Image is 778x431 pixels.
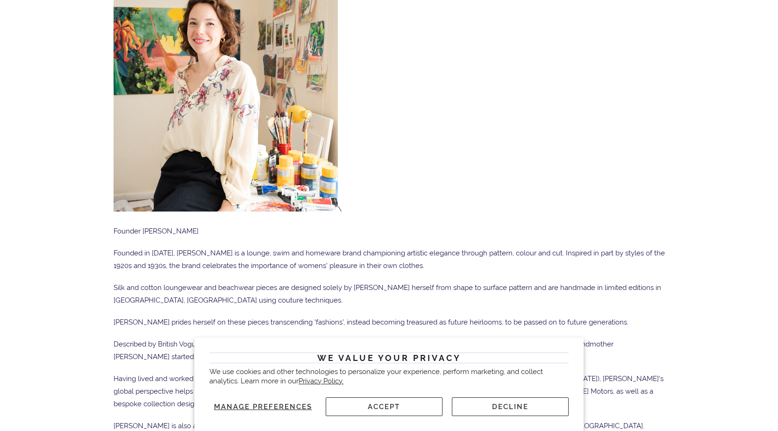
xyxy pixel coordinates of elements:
[214,403,312,411] span: Manage preferences
[114,340,614,361] span: Described by British Vogue as “The girl born to design", [PERSON_NAME] was raised in a particular...
[114,249,665,270] span: Founded in [DATE], [PERSON_NAME] is a lounge, swim and homeware brand championing artistic elegan...
[209,353,569,363] h2: We value your privacy
[326,397,443,416] button: Accept
[114,374,664,408] span: Having lived and worked in [GEOGRAPHIC_DATA] and [GEOGRAPHIC_DATA] (where she was awarded "Outsta...
[452,397,569,416] button: Decline
[299,377,343,385] a: Privacy Policy.
[114,227,199,235] span: Founder [PERSON_NAME]
[114,205,342,213] span: \
[209,397,316,416] button: Manage preferences
[114,318,628,326] span: [PERSON_NAME] prides herself on these pieces transcending 'fashions', instead becoming treasured ...
[209,367,569,386] p: We use cookies and other technologies to personalize your experience, perform marketing, and coll...
[114,282,665,307] p: Silk and cotton loungewear and beachwear pieces are designed solely by [PERSON_NAME] herself from...
[114,422,644,430] span: [PERSON_NAME] is also a painter, and is currently developing her practice on a Masters Degree in ...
